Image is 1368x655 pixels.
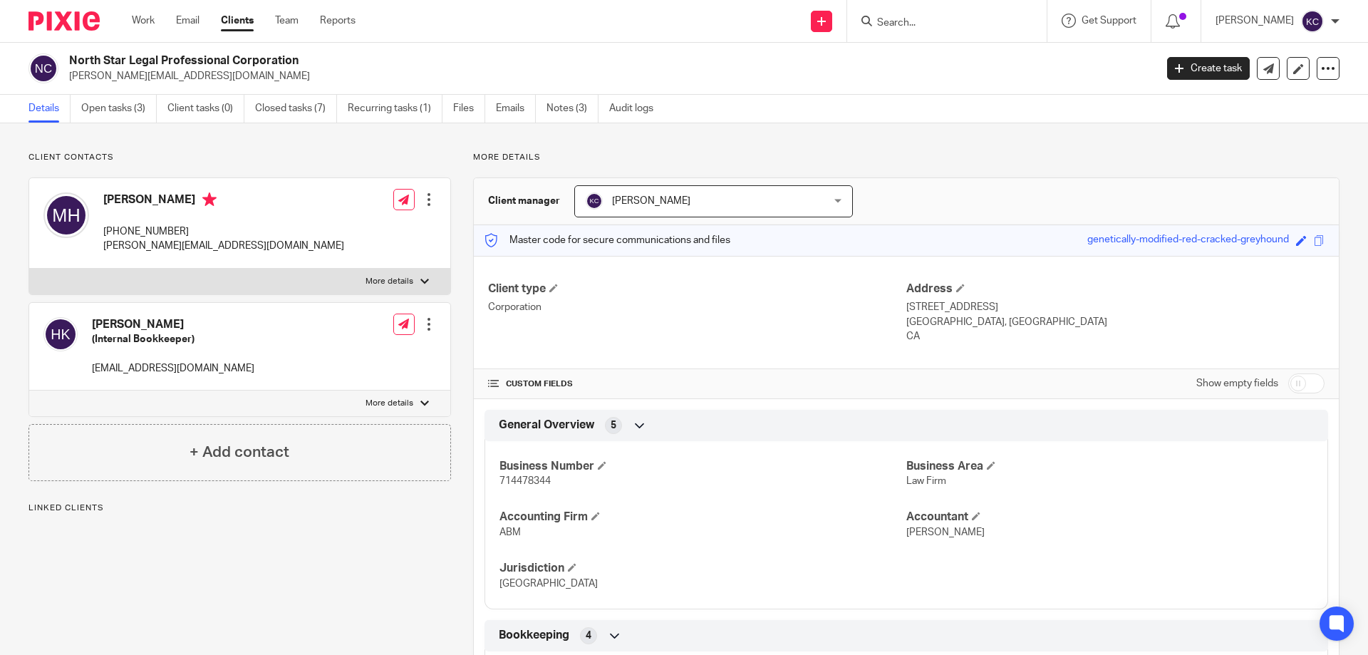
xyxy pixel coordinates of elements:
a: Reports [320,14,356,28]
h4: Business Number [499,459,906,474]
span: [PERSON_NAME] [612,196,690,206]
img: svg%3E [43,317,78,351]
a: Recurring tasks (1) [348,95,442,123]
p: Client contacts [28,152,451,163]
h4: [PERSON_NAME] [103,192,344,210]
a: Audit logs [609,95,664,123]
span: Get Support [1082,16,1136,26]
img: svg%3E [586,192,603,210]
div: genetically-modified-red-cracked-greyhound [1087,232,1289,249]
p: [PERSON_NAME] [1216,14,1294,28]
label: Show empty fields [1196,376,1278,391]
a: Open tasks (3) [81,95,157,123]
a: Client tasks (0) [167,95,244,123]
p: Master code for secure communications and files [484,233,730,247]
p: [EMAIL_ADDRESS][DOMAIN_NAME] [92,361,254,376]
input: Search [876,17,1004,30]
p: CA [906,329,1325,344]
a: Team [275,14,299,28]
i: Primary [202,192,217,207]
span: General Overview [499,418,594,433]
p: [PERSON_NAME][EMAIL_ADDRESS][DOMAIN_NAME] [69,69,1146,83]
h3: Client manager [488,194,560,208]
p: More details [366,398,413,409]
h2: North Star Legal Professional Corporation [69,53,931,68]
span: [PERSON_NAME] [906,527,985,537]
a: Emails [496,95,536,123]
span: 714478344 [499,476,551,486]
h4: CUSTOM FIELDS [488,378,906,390]
a: Details [28,95,71,123]
p: Linked clients [28,502,451,514]
img: svg%3E [1301,10,1324,33]
p: [PERSON_NAME][EMAIL_ADDRESS][DOMAIN_NAME] [103,239,344,253]
h4: + Add contact [190,441,289,463]
span: Bookkeeping [499,628,569,643]
h4: Accounting Firm [499,510,906,525]
p: [STREET_ADDRESS] [906,300,1325,314]
span: 5 [611,418,616,433]
h5: (Internal Bookkeeper) [92,332,254,346]
a: Closed tasks (7) [255,95,337,123]
h4: Address [906,282,1325,296]
img: svg%3E [43,192,89,238]
p: More details [366,276,413,287]
a: Notes (3) [546,95,598,123]
a: Email [176,14,199,28]
img: svg%3E [28,53,58,83]
h4: Business Area [906,459,1313,474]
p: [PHONE_NUMBER] [103,225,344,239]
h4: Jurisdiction [499,561,906,576]
a: Create task [1167,57,1250,80]
span: Law Firm [906,476,946,486]
img: Pixie [28,11,100,31]
p: Corporation [488,300,906,314]
p: [GEOGRAPHIC_DATA], [GEOGRAPHIC_DATA] [906,315,1325,329]
p: More details [473,152,1339,163]
span: 4 [586,629,591,643]
span: [GEOGRAPHIC_DATA] [499,579,598,589]
a: Work [132,14,155,28]
h4: Client type [488,282,906,296]
h4: [PERSON_NAME] [92,317,254,332]
a: Clients [221,14,254,28]
a: Files [453,95,485,123]
span: ABM [499,527,521,537]
h4: Accountant [906,510,1313,525]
